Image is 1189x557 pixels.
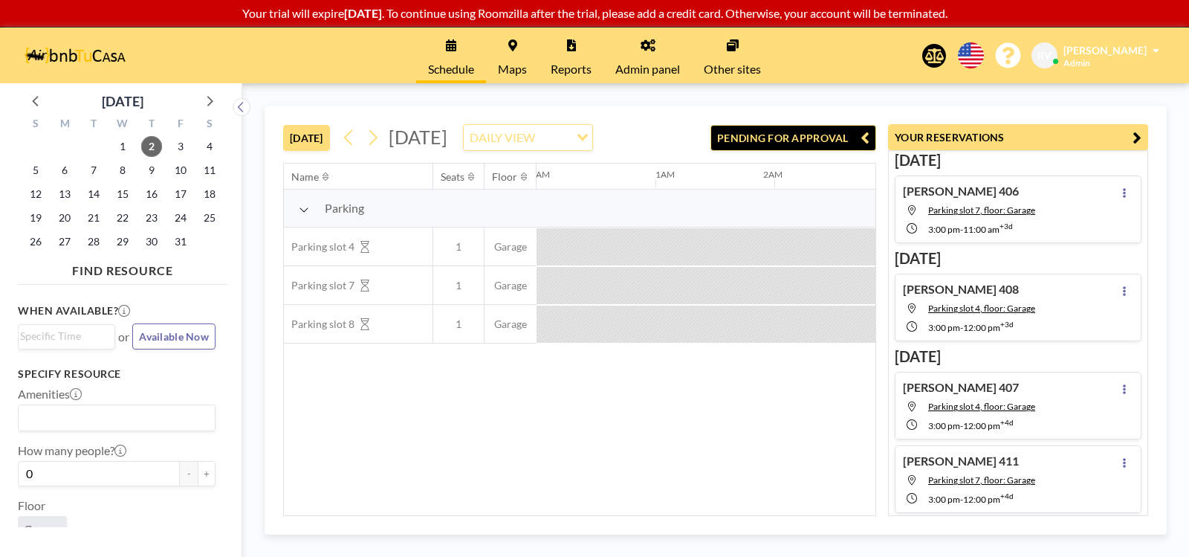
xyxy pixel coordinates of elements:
div: Search for option [19,405,215,431]
span: Schedule [428,63,474,75]
span: Parking slot 7 [284,279,354,292]
span: DAILY VIEW [467,128,538,147]
span: Friday, October 10, 2025 [170,160,191,181]
span: Admin panel [615,63,680,75]
span: Parking slot 7, floor: Garage [928,474,1035,486]
div: T [137,115,166,135]
span: Parking slot 4 [284,240,354,254]
span: 1 [433,279,484,292]
input: Search for option [20,328,106,344]
span: 3:00 PM [928,322,960,333]
sup: +4d [1000,492,1014,500]
span: Thursday, October 2, 2025 [141,136,162,157]
span: Monday, October 20, 2025 [54,207,75,228]
span: 12:00 PM [963,420,1000,431]
h4: FIND RESOURCE [18,257,227,278]
span: Saturday, October 18, 2025 [199,184,220,205]
span: Saturday, October 25, 2025 [199,207,220,228]
a: Admin panel [603,28,692,83]
span: Saturday, October 4, 2025 [199,136,220,157]
div: S [22,115,51,135]
div: T [80,115,108,135]
span: Wednesday, October 1, 2025 [112,136,133,157]
label: Amenities [18,387,82,402]
span: Tuesday, October 14, 2025 [83,184,104,205]
button: [DATE] [283,125,330,151]
span: Admin [1063,57,1090,68]
img: organization-logo [24,41,126,71]
span: Thursday, October 30, 2025 [141,231,162,252]
button: - [180,461,198,486]
span: 3:00 PM [928,420,960,431]
span: 12:00 PM [963,494,1000,505]
h3: [DATE] [895,151,1141,170]
span: Saturday, October 11, 2025 [199,160,220,181]
span: Friday, October 24, 2025 [170,207,191,228]
button: + [198,461,216,486]
span: RV [1037,49,1052,62]
input: Search for option [20,408,207,428]
a: Other sites [692,28,773,83]
span: Friday, October 3, 2025 [170,136,191,157]
span: Tuesday, October 7, 2025 [83,160,104,181]
div: S [195,115,224,135]
sup: +4d [1000,418,1014,427]
span: Maps [498,63,527,75]
label: Floor [18,498,45,513]
span: Tuesday, October 21, 2025 [83,207,104,228]
h3: [DATE] [895,249,1141,268]
span: Parking [325,201,364,216]
span: 11:00 AM [963,224,1000,235]
span: Sunday, October 19, 2025 [25,207,46,228]
span: Wednesday, October 29, 2025 [112,231,133,252]
span: Sunday, October 12, 2025 [25,184,46,205]
span: 3:00 PM [928,224,960,235]
div: Seats [441,170,464,184]
span: [DATE] [389,126,447,148]
span: Available Now [139,330,209,343]
span: Garage [24,522,61,536]
h3: [DATE] [895,347,1141,366]
a: Reports [539,28,603,83]
h4: [PERSON_NAME] 411 [903,454,1019,469]
div: F [166,115,195,135]
span: Wednesday, October 15, 2025 [112,184,133,205]
span: Sunday, October 26, 2025 [25,231,46,252]
div: Search for option [464,125,592,150]
span: Thursday, October 16, 2025 [141,184,162,205]
span: Monday, October 27, 2025 [54,231,75,252]
span: Thursday, October 9, 2025 [141,160,162,181]
span: - [960,224,963,235]
span: or [118,329,129,344]
span: 1 [433,318,484,331]
span: - [960,494,963,505]
span: Monday, October 6, 2025 [54,160,75,181]
h4: [PERSON_NAME] 408 [903,282,1019,297]
span: Garage [485,279,537,292]
span: Sunday, October 5, 2025 [25,160,46,181]
span: 1 [433,240,484,254]
span: - [960,322,963,333]
span: Parking slot 4, floor: Garage [928,303,1035,314]
span: 12:00 PM [963,322,1000,333]
button: PENDING FOR APPROVAL [710,125,876,151]
span: Garage [485,318,537,331]
label: How many people? [18,443,126,458]
div: Floor [492,170,517,184]
button: Available Now [132,323,216,350]
b: [DATE] [344,6,382,20]
span: Thursday, October 23, 2025 [141,207,162,228]
span: Other sites [704,63,761,75]
div: Search for option [19,325,114,347]
span: - [960,420,963,431]
h4: [PERSON_NAME] 406 [903,184,1019,199]
div: M [51,115,80,135]
button: YOUR RESERVATIONS [888,124,1148,150]
span: Wednesday, October 22, 2025 [112,207,133,228]
div: Name [291,170,319,184]
span: 3:00 PM [928,494,960,505]
span: Friday, October 31, 2025 [170,231,191,252]
h4: [PERSON_NAME] 407 [903,380,1019,395]
div: 12AM [525,169,550,180]
span: Parking slot 7, floor: Garage [928,205,1035,216]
